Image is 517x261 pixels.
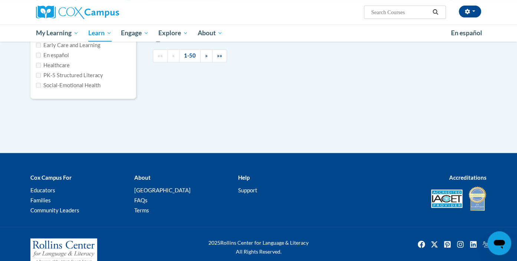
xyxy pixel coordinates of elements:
[36,73,41,78] input: Checkbox for Options
[134,174,151,181] b: About
[467,238,479,250] a: Linkedin
[468,186,487,212] img: IDA® Accredited
[172,52,175,59] span: «
[31,25,83,42] a: My Learning
[36,61,70,69] label: Healthcare
[431,189,462,208] img: Accredited IACET® Provider
[36,81,101,89] label: Social-Emotional Health
[36,53,41,58] input: Checkbox for Options
[446,25,487,41] a: En español
[480,238,492,250] a: Facebook Group
[238,187,257,193] a: Support
[415,238,427,250] a: Facebook
[459,6,481,17] button: Account Settings
[193,25,228,42] a: About
[30,174,72,181] b: Cox Campus For
[454,238,466,250] img: Instagram icon
[134,207,149,213] a: Terms
[36,29,79,37] span: My Learning
[451,29,482,37] span: En español
[200,49,213,62] a: Next
[36,63,41,68] input: Checkbox for Options
[116,25,154,42] a: Engage
[480,238,492,250] img: Facebook group icon
[487,231,511,255] iframe: Button to launch messaging window
[158,29,188,37] span: Explore
[238,174,250,181] b: Help
[415,238,427,250] img: Facebook icon
[428,238,440,250] img: Twitter icon
[181,238,336,256] div: Rollins Center for Language & Literacy All Rights Reserved.
[25,25,492,42] div: Main menu
[88,29,112,37] span: Learn
[134,187,191,193] a: [GEOGRAPHIC_DATA]
[179,49,201,62] a: 1-50
[430,8,441,17] button: Search
[154,25,193,42] a: Explore
[30,187,55,193] a: Educators
[449,174,487,181] b: Accreditations
[158,52,163,59] span: ««
[371,8,430,17] input: Search Courses
[208,239,220,246] span: 2025
[428,238,440,250] a: Twitter
[36,41,100,49] label: Early Care and Learning
[30,197,51,203] a: Families
[36,43,41,48] input: Checkbox for Options
[36,51,69,59] label: En español
[36,83,41,88] input: Checkbox for Options
[30,207,79,213] a: Community Leaders
[83,25,116,42] a: Learn
[36,6,119,19] img: Cox Campus
[217,52,222,59] span: »»
[153,49,168,62] a: Begining
[121,29,149,37] span: Engage
[454,238,466,250] a: Instagram
[212,49,227,62] a: End
[197,29,223,37] span: About
[36,71,103,79] label: PK-5 Structured Literacy
[441,238,453,250] a: Pinterest
[441,238,453,250] img: Pinterest icon
[134,197,148,203] a: FAQs
[467,238,479,250] img: LinkedIn icon
[167,49,180,62] a: Previous
[205,52,208,59] span: »
[36,6,177,19] a: Cox Campus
